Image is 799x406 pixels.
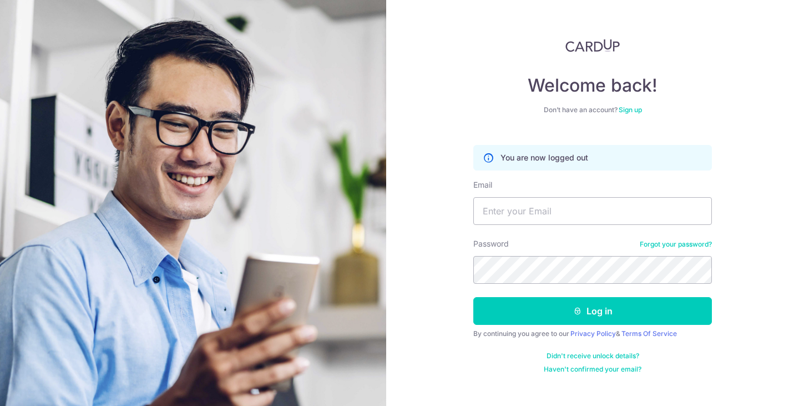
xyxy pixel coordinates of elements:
[544,365,641,374] a: Haven't confirmed your email?
[621,329,677,338] a: Terms Of Service
[473,197,712,225] input: Enter your Email
[565,39,620,52] img: CardUp Logo
[570,329,616,338] a: Privacy Policy
[473,179,492,191] label: Email
[500,152,588,163] p: You are now logged out
[640,240,712,249] a: Forgot your password?
[473,74,712,97] h4: Welcome back!
[473,238,509,249] label: Password
[473,329,712,338] div: By continuing you agree to our &
[547,352,639,360] a: Didn't receive unlock details?
[473,297,712,325] button: Log in
[473,106,712,114] div: Don’t have an account?
[619,106,642,114] a: Sign up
